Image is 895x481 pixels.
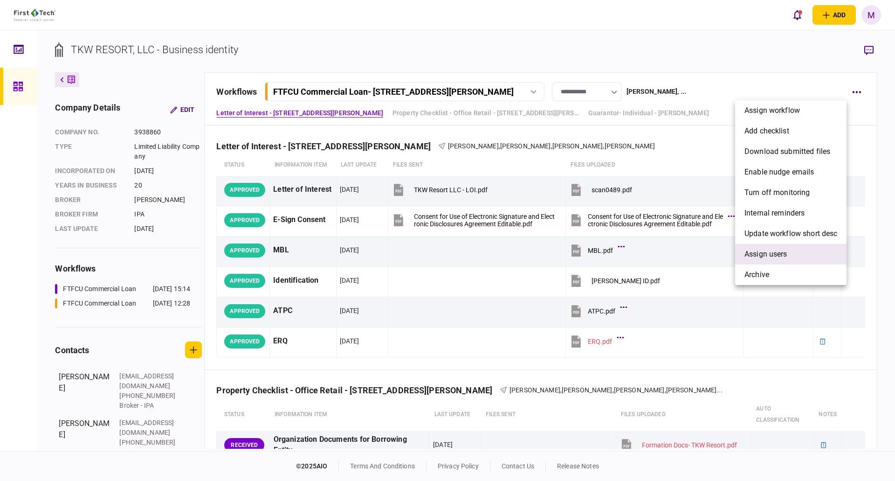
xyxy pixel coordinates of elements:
[744,208,805,219] span: Internal reminders
[744,187,810,198] span: Turn off monitoring
[744,249,787,260] span: Assign users
[744,167,814,178] span: Enable nudge emails
[744,269,769,280] span: archive
[744,228,837,239] span: Update workflow short desc
[744,125,789,137] span: add checklist
[744,146,830,157] span: download submitted files
[744,105,800,116] span: assign workflow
